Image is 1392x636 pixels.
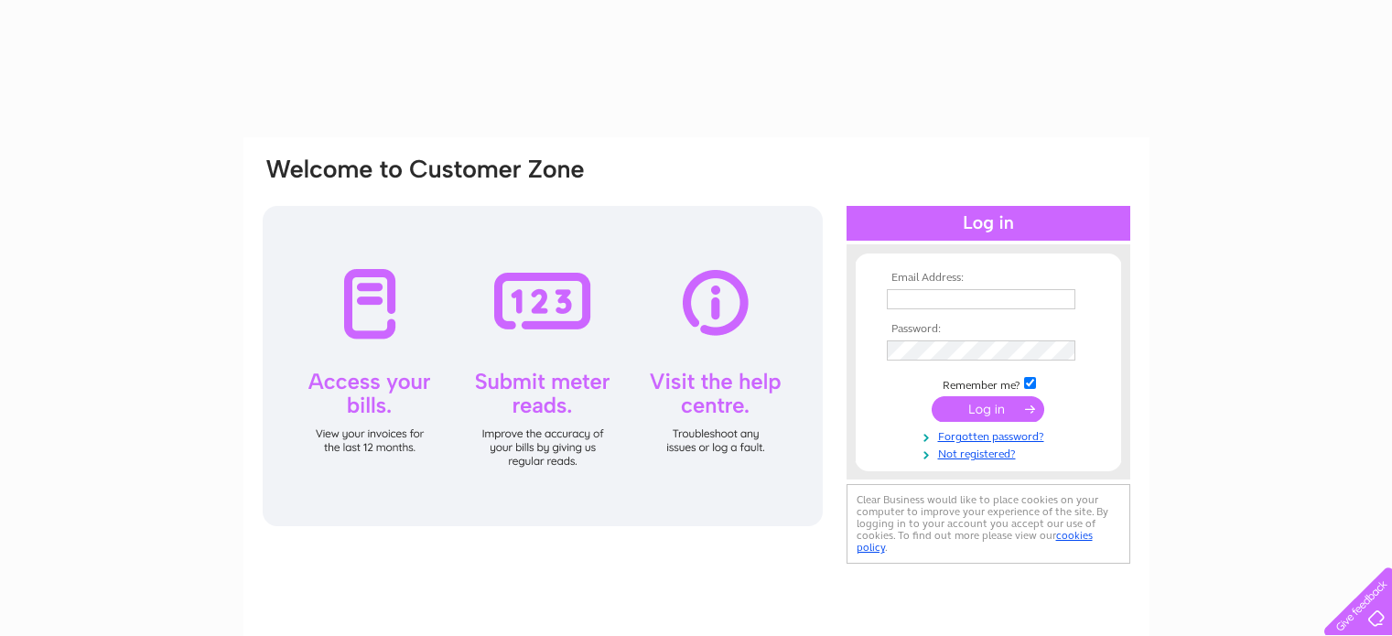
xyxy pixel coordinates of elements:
a: Forgotten password? [887,426,1095,444]
a: Not registered? [887,444,1095,461]
th: Password: [882,323,1095,336]
td: Remember me? [882,374,1095,393]
input: Submit [932,396,1044,422]
a: cookies policy [857,529,1093,554]
div: Clear Business would like to place cookies on your computer to improve your experience of the sit... [847,484,1130,564]
th: Email Address: [882,272,1095,285]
